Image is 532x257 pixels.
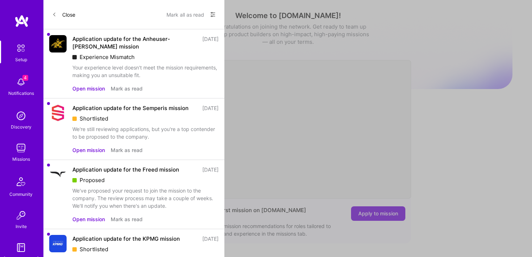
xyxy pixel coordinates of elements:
[72,166,179,173] div: Application update for the Freed mission
[52,9,75,20] button: Close
[72,245,219,253] div: Shortlisted
[72,125,219,140] div: We're still reviewing applications, but you're a top contender to be proposed to the company.
[72,64,219,79] div: Your experience level doesn't meet the mission requirements, making you an unsuitable fit.
[72,85,105,92] button: Open mission
[11,123,31,131] div: Discovery
[12,173,30,190] img: Community
[202,235,219,243] div: [DATE]
[72,176,219,184] div: Proposed
[202,104,219,112] div: [DATE]
[166,9,204,20] button: Mark all as read
[14,14,29,28] img: logo
[14,208,28,223] img: Invite
[16,223,27,230] div: Invite
[72,215,105,223] button: Open mission
[14,109,28,123] img: discovery
[72,187,219,210] div: We've proposed your request to join the mission to the company. The review process may take a cou...
[12,155,30,163] div: Missions
[111,146,143,154] button: Mark as read
[111,215,143,223] button: Mark as read
[14,141,28,155] img: teamwork
[49,235,67,252] img: Company Logo
[111,85,143,92] button: Mark as read
[72,35,198,50] div: Application update for the Anheuser-[PERSON_NAME] mission
[72,235,180,243] div: Application update for the KPMG mission
[202,35,219,50] div: [DATE]
[14,240,28,255] img: guide book
[202,166,219,173] div: [DATE]
[49,166,67,183] img: Company Logo
[49,35,67,52] img: Company Logo
[15,56,27,63] div: Setup
[72,53,219,61] div: Experience Mismatch
[9,190,33,198] div: Community
[13,41,29,56] img: setup
[72,146,105,154] button: Open mission
[72,104,189,112] div: Application update for the Semperis mission
[72,115,219,122] div: Shortlisted
[49,104,67,122] img: Company Logo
